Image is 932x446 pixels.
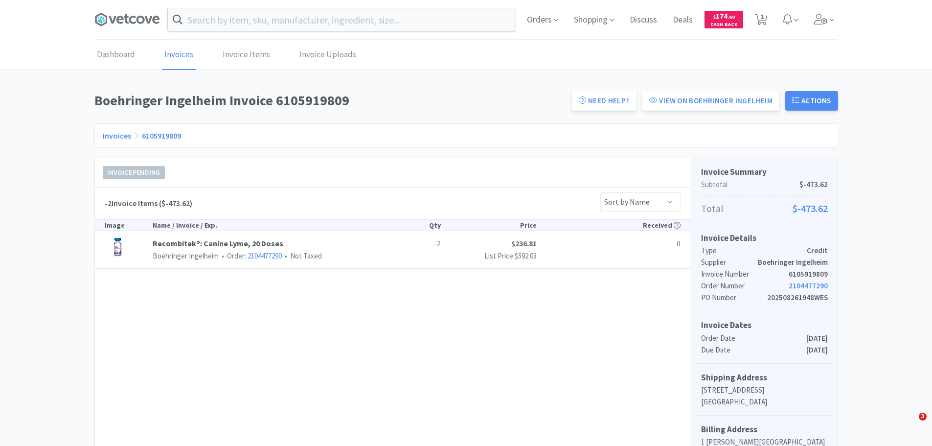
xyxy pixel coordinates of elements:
[392,220,440,231] div: Qty
[103,131,131,141] a: Invoices
[153,251,219,260] span: Boehringer Ingelheim
[105,237,131,258] img: c24e836a47024f6c891ed3445f8e9726_486995.jpeg
[789,268,828,280] p: 6105919809
[701,179,828,190] p: Subtotal
[701,371,828,384] h5: Shipping Address
[94,90,566,112] h1: Boehringer Ingelheim Invoice 6105919809
[701,245,807,257] p: Type
[758,257,828,268] p: Boehringer Ingelheim
[153,237,393,250] a: Recombitek®: Canine Lyme, 20 Doses
[701,268,789,280] p: Invoice Number
[713,11,735,21] span: 174
[807,245,828,257] p: Credit
[283,251,289,260] span: •
[626,16,661,24] a: Discuss
[248,251,282,260] a: 2104477290
[701,201,828,216] p: Total
[220,40,273,70] a: Invoice Items
[806,332,828,344] p: [DATE]
[701,423,828,436] h5: Billing Address
[515,251,537,260] span: $592.03
[899,413,922,436] iframe: Intercom live chat
[94,40,137,70] a: Dashboard
[701,232,828,245] h5: Invoice Details
[643,221,681,230] span: Received
[701,165,828,179] h5: Invoice Summary
[511,238,537,248] strong: $236.81
[701,384,828,396] p: [STREET_ADDRESS]
[572,91,636,111] a: Need Help?
[767,292,828,304] p: 202508261948WES
[793,201,828,216] span: $-473.62
[441,250,537,262] p: List Price:
[142,131,181,141] a: 6105919809
[297,40,359,70] a: Invoice Uploads
[713,14,716,20] span: $
[162,40,196,70] a: Invoices
[727,14,735,20] span: . 60
[705,6,743,33] a: $174.60Cash Back
[642,91,779,111] a: View on Boehringer Ingelheim
[220,251,226,260] span: •
[806,344,828,356] p: [DATE]
[785,91,838,111] button: Actions
[701,257,758,268] p: Supplier
[799,179,828,190] span: $-473.62
[282,251,322,260] span: Not Taxed
[701,280,789,292] p: Order Number
[105,220,153,231] div: Image
[153,220,393,231] div: Name / Invoice / Exp.
[669,16,697,24] a: Deals
[919,413,927,421] span: 3
[701,319,828,332] h5: Invoice Dates
[701,332,806,344] p: Order Date
[751,17,771,25] a: 1
[441,220,537,231] div: Price
[701,396,828,408] p: [GEOGRAPHIC_DATA]
[103,166,164,179] span: Invoice Pending
[701,344,806,356] p: Due Date
[168,8,515,31] input: Search by item, sku, manufacturer, ingredient, size...
[392,237,440,250] p: -2
[789,281,828,290] a: 2104477290
[105,197,192,210] h5: -2 Invoice Items ($-473.62)
[710,22,737,28] span: Cash Back
[609,237,681,250] div: 0
[219,251,282,260] span: Order:
[701,292,767,304] p: PO Number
